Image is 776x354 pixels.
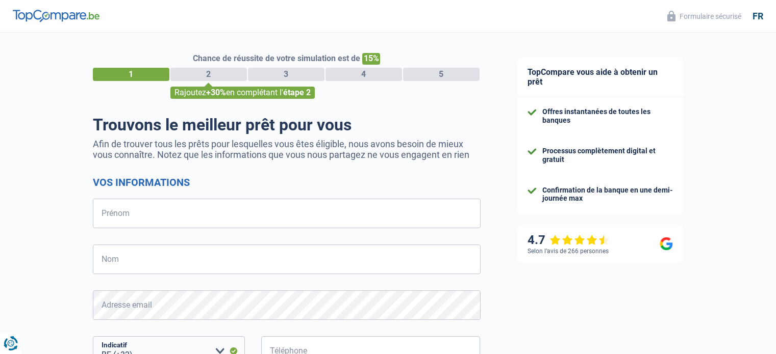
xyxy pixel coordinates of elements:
[170,87,315,99] div: Rajoutez en complétant l'
[170,68,247,81] div: 2
[362,53,380,65] span: 15%
[528,248,609,255] div: Selon l’avis de 266 personnes
[753,11,763,22] div: fr
[93,68,169,81] div: 1
[93,139,481,160] p: Afin de trouver tous les prêts pour lesquelles vous êtes éligible, nous avons besoin de mieux vou...
[528,233,610,248] div: 4.7
[542,147,673,164] div: Processus complètement digital et gratuit
[283,88,311,97] span: étape 2
[248,68,324,81] div: 3
[206,88,226,97] span: +30%
[93,176,481,188] h2: Vos informations
[403,68,480,81] div: 5
[326,68,402,81] div: 4
[661,8,747,24] button: Formulaire sécurisé
[517,57,683,97] div: TopCompare vous aide à obtenir un prêt
[542,186,673,203] div: Confirmation de la banque en une demi-journée max
[542,107,673,125] div: Offres instantanées de toutes les banques
[13,10,99,22] img: TopCompare Logo
[93,115,481,134] h1: Trouvons le meilleur prêt pour vous
[193,53,360,63] span: Chance de réussite de votre simulation est de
